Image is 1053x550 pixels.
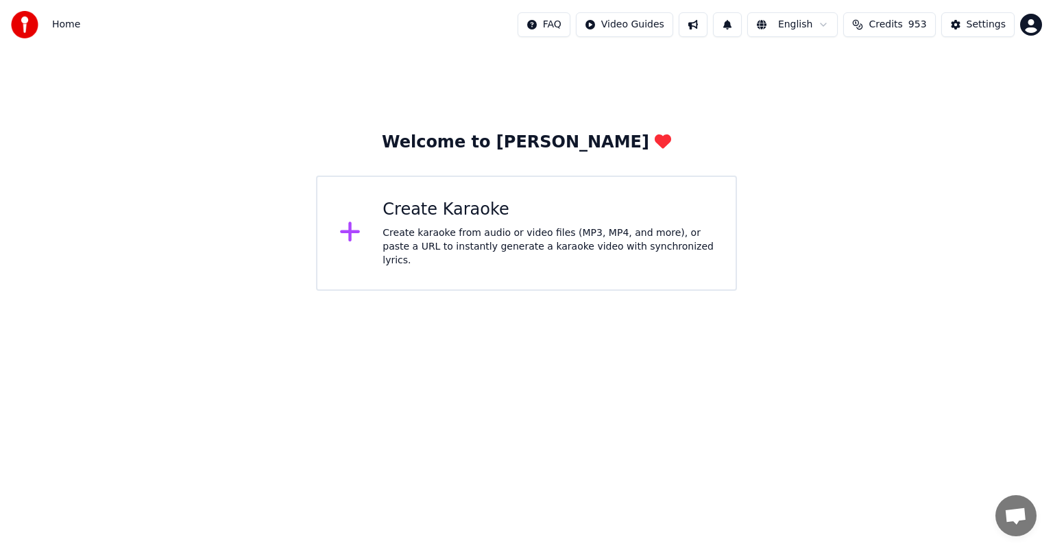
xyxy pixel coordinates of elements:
span: 953 [908,18,927,32]
button: Video Guides [576,12,673,37]
img: youka [11,11,38,38]
span: Home [52,18,80,32]
div: Create Karaoke [383,199,714,221]
button: Settings [941,12,1015,37]
nav: breadcrumb [52,18,80,32]
div: Open chat [995,495,1037,536]
div: Create karaoke from audio or video files (MP3, MP4, and more), or paste a URL to instantly genera... [383,226,714,267]
button: FAQ [518,12,570,37]
button: Credits953 [843,12,935,37]
span: Credits [869,18,902,32]
div: Welcome to [PERSON_NAME] [382,132,671,154]
div: Settings [967,18,1006,32]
